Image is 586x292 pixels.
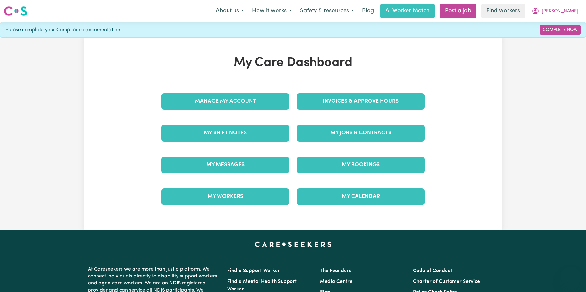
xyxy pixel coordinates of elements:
[227,279,297,292] a: Find a Mental Health Support Worker
[297,125,425,141] a: My Jobs & Contracts
[481,4,525,18] a: Find workers
[440,4,476,18] a: Post a job
[413,279,480,284] a: Charter of Customer Service
[380,4,435,18] a: AI Worker Match
[4,4,27,18] a: Careseekers logo
[161,93,289,110] a: Manage My Account
[358,4,378,18] a: Blog
[297,93,425,110] a: Invoices & Approve Hours
[561,267,581,287] iframe: Button to launch messaging window
[297,157,425,173] a: My Bookings
[320,268,351,273] a: The Founders
[161,157,289,173] a: My Messages
[297,188,425,205] a: My Calendar
[4,5,27,17] img: Careseekers logo
[161,125,289,141] a: My Shift Notes
[527,4,582,18] button: My Account
[413,268,452,273] a: Code of Conduct
[248,4,296,18] button: How it works
[255,242,332,247] a: Careseekers home page
[158,55,428,70] h1: My Care Dashboard
[540,25,581,35] a: Complete Now
[227,268,280,273] a: Find a Support Worker
[5,26,122,34] span: Please complete your Compliance documentation.
[212,4,248,18] button: About us
[542,8,578,15] span: [PERSON_NAME]
[161,188,289,205] a: My Workers
[296,4,358,18] button: Safety & resources
[320,279,352,284] a: Media Centre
